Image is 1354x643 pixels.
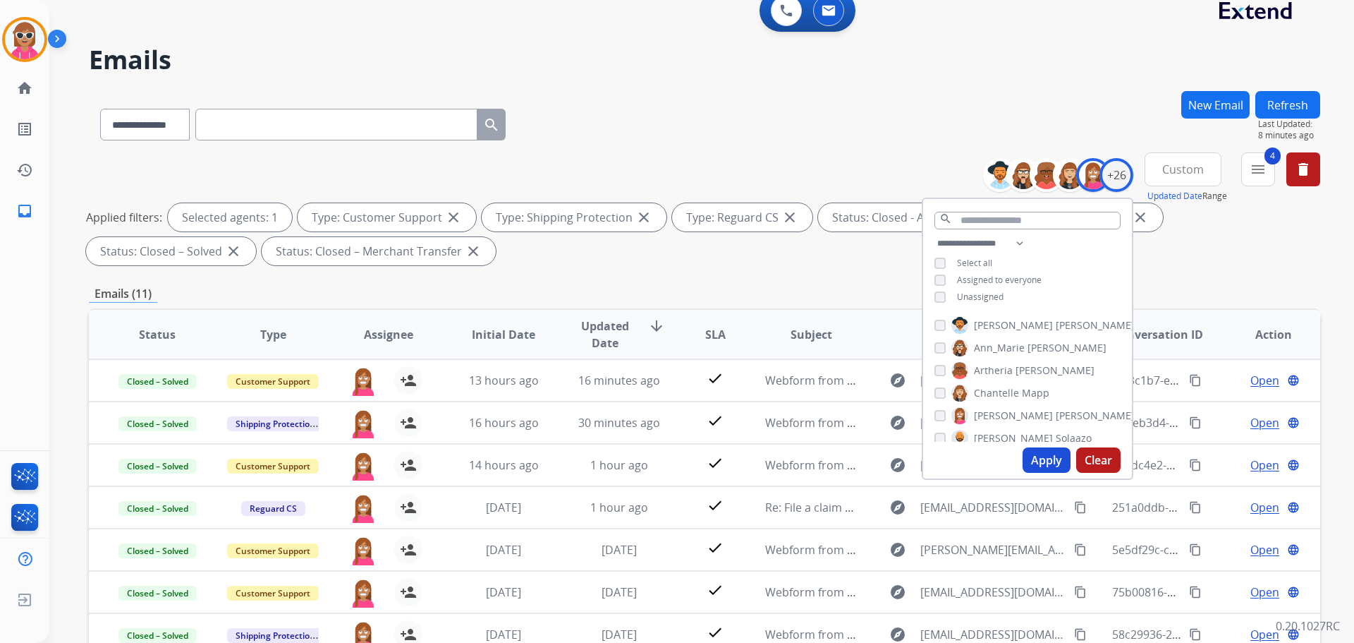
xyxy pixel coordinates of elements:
button: Clear [1076,447,1121,473]
mat-icon: content_copy [1074,501,1087,514]
span: Customer Support [227,586,319,601]
mat-icon: person_add [400,499,417,516]
span: Conversation ID [1113,326,1203,343]
span: Last Updated: [1258,119,1320,130]
span: [EMAIL_ADDRESS][DOMAIN_NAME] [920,584,1066,601]
button: Apply [1023,447,1071,473]
mat-icon: check [707,539,724,556]
mat-icon: content_copy [1189,501,1202,514]
mat-icon: explore [889,541,906,558]
button: Custom [1145,152,1221,186]
mat-icon: content_copy [1189,586,1202,599]
div: Status: Closed - All [818,203,963,232]
span: Open [1250,414,1279,431]
p: 0.20.1027RC [1276,618,1340,635]
img: avatar [5,20,44,59]
span: Select all [957,257,992,269]
div: Status: Closed – Solved [86,237,256,265]
mat-icon: language [1287,501,1300,514]
span: Type [260,326,286,343]
mat-icon: content_copy [1074,543,1087,556]
span: Mapp [1022,386,1049,400]
div: Selected agents: 1 [168,203,292,232]
mat-icon: menu [1250,161,1267,178]
div: Type: Customer Support [298,203,476,232]
span: [EMAIL_ADDRESS][DOMAIN_NAME] [920,414,1066,431]
mat-icon: language [1287,459,1300,471]
span: Closed – Solved [118,543,197,558]
mat-icon: explore [889,626,906,643]
button: Updated Date [1147,191,1202,202]
span: [PERSON_NAME] [974,431,1053,445]
span: [DATE] [602,584,637,600]
img: agent-avatar [349,409,377,438]
span: [DATE] [486,584,521,600]
span: [PERSON_NAME][EMAIL_ADDRESS][PERSON_NAME][DOMAIN_NAME] [920,541,1066,558]
span: [DATE] [486,500,521,515]
mat-icon: check [707,370,724,387]
img: agent-avatar [349,366,377,396]
span: 75b00816-bd6f-4f6a-ae83-0c1ae77eee27 [1112,584,1325,600]
mat-icon: arrow_downward [648,318,665,335]
span: [PERSON_NAME][EMAIL_ADDRESS][PERSON_NAME][DOMAIN_NAME] [920,457,1066,474]
span: Initial Date [472,326,535,343]
mat-icon: person_add [400,457,417,474]
span: Webform from [PERSON_NAME][EMAIL_ADDRESS][PERSON_NAME][DOMAIN_NAME] on [DATE] [765,542,1260,558]
span: [PERSON_NAME] [1027,341,1106,355]
mat-icon: search [939,212,952,225]
mat-icon: explore [889,414,906,431]
mat-icon: content_copy [1189,374,1202,387]
span: Shipping Protection [227,628,324,643]
span: Solaazo [1056,431,1092,445]
mat-icon: history [16,162,33,179]
span: [EMAIL_ADDRESS][DOMAIN_NAME] [920,626,1066,643]
mat-icon: search [483,116,500,133]
span: Open [1250,626,1279,643]
mat-icon: check [707,624,724,641]
img: agent-avatar [349,536,377,565]
mat-icon: close [465,243,482,260]
img: agent-avatar [349,493,377,523]
span: [PERSON_NAME] [1015,363,1094,378]
img: agent-avatar [349,451,377,481]
span: 13 hours ago [469,373,539,388]
mat-icon: home [16,80,33,97]
span: [DATE] [602,542,637,558]
span: Closed – Solved [118,586,197,601]
span: Status [139,326,176,343]
mat-icon: close [1132,209,1149,226]
span: Custom [1162,167,1204,172]
span: Artheria [974,363,1013,378]
mat-icon: language [1287,374,1300,387]
div: Status: Closed – Merchant Transfer [262,237,496,265]
mat-icon: check [707,412,724,429]
span: [PERSON_NAME] [1056,409,1135,423]
span: Open [1250,372,1279,389]
div: +26 [1099,158,1133,192]
span: Closed – Solved [118,416,197,431]
span: Ann_Marie [974,341,1025,355]
mat-icon: explore [889,499,906,516]
span: 58c29936-2121-4dbe-a4b9-f442cc339bb3 [1112,627,1328,642]
div: Type: Reguard CS [672,203,812,232]
mat-icon: content_copy [1189,416,1202,429]
span: [DATE] [602,627,637,642]
mat-icon: inbox [16,203,33,220]
span: [DATE] [486,627,521,642]
mat-icon: person_add [400,584,417,601]
span: 30 minutes ago [578,415,660,431]
mat-icon: close [781,209,798,226]
th: Action [1204,310,1320,359]
span: 16 minutes ago [578,373,660,388]
span: Shipping Protection [227,416,324,431]
span: Webform from [EMAIL_ADDRESS][DOMAIN_NAME] on [DATE] [765,373,1085,388]
span: Open [1250,541,1279,558]
span: SLA [705,326,726,343]
span: Webform from [EMAIL_ADDRESS][DOMAIN_NAME] on [DATE] [765,584,1085,600]
mat-icon: person_add [400,372,417,389]
span: 251a0ddb-18a2-4fb7-bef3-4453d9814b90 [1112,500,1329,515]
span: Range [1147,190,1227,202]
span: [PERSON_NAME] [974,318,1053,332]
button: New Email [1181,91,1250,119]
img: agent-avatar [349,578,377,608]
